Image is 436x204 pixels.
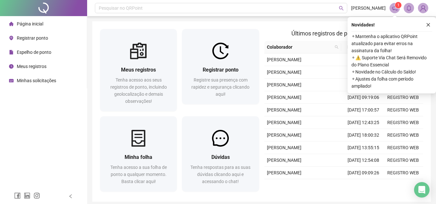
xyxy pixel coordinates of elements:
[344,154,383,167] td: [DATE] 12:54:08
[392,5,398,11] span: notification
[383,167,423,179] td: REGISTRO WEB
[267,70,301,75] span: [PERSON_NAME]
[9,50,14,54] span: file
[182,29,259,104] a: Registrar pontoRegistre sua presença com rapidez e segurança clicando aqui!
[351,5,386,12] span: [PERSON_NAME]
[351,68,432,75] span: ⚬ Novidade no Cálculo do Saldo!
[341,41,380,53] th: Data/Hora
[267,132,301,138] span: [PERSON_NAME]
[24,192,30,199] span: linkedin
[267,170,301,175] span: [PERSON_NAME]
[9,78,14,83] span: schedule
[110,165,167,184] span: Tenha acesso a sua folha de ponto a qualquer momento. Basta clicar aqui!
[211,154,230,160] span: Dúvidas
[344,91,383,104] td: [DATE] 09:19:06
[9,64,14,69] span: clock-circle
[351,33,432,54] span: ⚬ Mantenha o aplicativo QRPoint atualizado para evitar erros na assinatura da folha!
[267,44,332,51] span: Colaborador
[14,192,21,199] span: facebook
[383,129,423,141] td: REGISTRO WEB
[9,36,14,40] span: environment
[125,154,152,160] span: Minha folha
[335,45,339,49] span: search
[383,104,423,116] td: REGISTRO WEB
[182,116,259,191] a: DúvidasTenha respostas para as suas dúvidas clicando aqui e acessando o chat!
[333,42,340,52] span: search
[110,77,167,104] span: Tenha acesso aos seus registros de ponto, incluindo geolocalização e demais observações!
[291,30,396,37] span: Últimos registros de ponto sincronizados
[344,53,383,66] td: [DATE] 18:02:30
[17,35,48,41] span: Registrar ponto
[383,91,423,104] td: REGISTRO WEB
[9,22,14,26] span: home
[418,3,428,13] img: 89418
[17,78,56,83] span: Minhas solicitações
[344,116,383,129] td: [DATE] 12:43:25
[34,192,40,199] span: instagram
[121,67,156,73] span: Meus registros
[267,82,301,87] span: [PERSON_NAME]
[344,104,383,116] td: [DATE] 17:00:57
[190,165,250,184] span: Tenha respostas para as suas dúvidas clicando aqui e acessando o chat!
[68,194,73,199] span: left
[203,67,238,73] span: Registrar ponto
[383,154,423,167] td: REGISTRO WEB
[344,79,383,91] td: [DATE] 12:51:00
[344,129,383,141] td: [DATE] 18:00:32
[17,64,46,69] span: Meus registros
[351,21,375,28] span: Novidades !
[267,95,301,100] span: [PERSON_NAME]
[344,179,383,192] td: [DATE] 18:00:03
[267,145,301,150] span: [PERSON_NAME]
[344,44,372,51] span: Data/Hora
[414,182,430,198] div: Open Intercom Messenger
[383,141,423,154] td: REGISTRO WEB
[267,120,301,125] span: [PERSON_NAME]
[383,179,423,192] td: REGISTRO WEB
[344,167,383,179] td: [DATE] 09:09:26
[267,158,301,163] span: [PERSON_NAME]
[406,5,412,11] span: bell
[351,75,432,90] span: ⚬ Ajustes da folha com período ampliado!
[344,141,383,154] td: [DATE] 13:55:15
[395,2,401,8] sup: 1
[339,6,344,11] span: search
[267,107,301,112] span: [PERSON_NAME]
[17,21,43,26] span: Página inicial
[426,23,431,27] span: close
[344,66,383,79] td: [DATE] 13:51:30
[100,116,177,191] a: Minha folhaTenha acesso a sua folha de ponto a qualquer momento. Basta clicar aqui!
[191,77,249,97] span: Registre sua presença com rapidez e segurança clicando aqui!
[17,50,51,55] span: Espelho de ponto
[100,29,177,111] a: Meus registrosTenha acesso aos seus registros de ponto, incluindo geolocalização e demais observa...
[351,54,432,68] span: ⚬ ⚠️ Suporte Via Chat Será Removido do Plano Essencial
[397,3,400,7] span: 1
[383,116,423,129] td: REGISTRO WEB
[267,57,301,62] span: [PERSON_NAME]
